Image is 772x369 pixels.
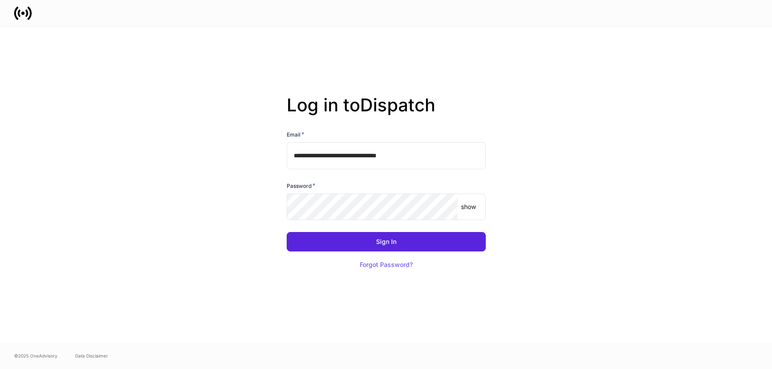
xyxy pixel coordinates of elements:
a: Data Disclaimer [75,352,108,359]
span: © 2025 OneAdvisory [14,352,58,359]
h2: Log in to Dispatch [287,95,486,130]
button: Forgot Password? [349,255,424,274]
div: Sign In [376,239,396,245]
h6: Email [287,130,304,139]
div: Forgot Password? [360,262,413,268]
button: Sign In [287,232,486,251]
p: show [461,202,476,211]
h6: Password [287,181,315,190]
